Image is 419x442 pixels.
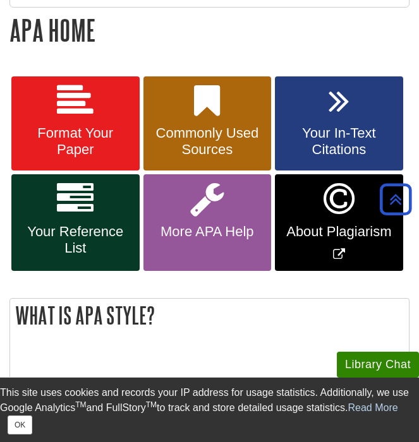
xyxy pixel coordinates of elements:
[337,352,419,378] button: Library Chat
[284,125,394,158] span: Your In-Text Citations
[10,299,409,332] h2: What is APA Style?
[11,174,140,271] a: Your Reference List
[153,224,262,240] span: More APA Help
[146,400,157,409] sup: TM
[153,125,262,158] span: Commonly Used Sources
[75,400,86,409] sup: TM
[348,402,398,413] a: Read More
[275,174,403,271] a: Link opens in new window
[11,76,140,171] a: Format Your Paper
[143,174,272,271] a: More APA Help
[375,191,416,208] a: Back to Top
[21,125,130,158] span: Format Your Paper
[21,224,130,256] span: Your Reference List
[8,415,32,434] button: Close
[143,76,272,171] a: Commonly Used Sources
[275,76,403,171] a: Your In-Text Citations
[9,14,410,46] h1: APA Home
[284,224,394,240] span: About Plagiarism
